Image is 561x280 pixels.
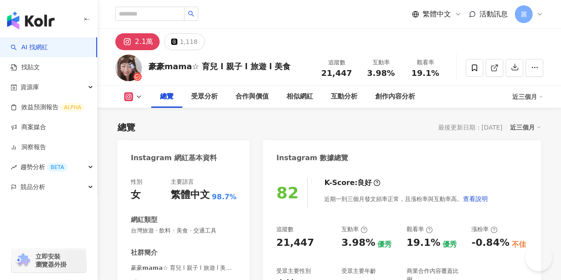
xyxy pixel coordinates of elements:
div: Instagram 網紅基本資料 [131,153,217,163]
div: 相似網紅 [286,91,313,102]
a: 商案媒合 [11,123,46,132]
span: rise [11,164,17,170]
div: 合作與價值 [235,91,269,102]
span: 趨勢分析 [20,157,67,177]
div: 3.98% [341,236,375,250]
div: 觀看率 [407,225,433,233]
div: 總覽 [160,91,173,102]
div: 豪豪𝗺𝗮𝗺𝗮☆ 育兒 l 親子 l 旅遊 l 美食 [149,61,290,72]
a: 效益預測報告ALPHA [11,103,85,112]
div: 互動分析 [331,91,357,102]
a: 找貼文 [11,63,40,72]
div: 受眾主要年齡 [341,267,376,275]
div: 近三個月 [512,90,543,104]
span: 查看說明 [463,195,488,202]
div: 1,118 [180,35,197,48]
div: 主要語言 [171,178,194,186]
div: 82 [276,184,298,202]
div: 創作內容分析 [375,91,415,102]
div: 最後更新日期：[DATE] [438,124,502,131]
button: 1,118 [164,33,204,50]
span: 19.1% [412,69,439,78]
span: search [188,11,194,17]
span: 立即安裝 瀏覽器外掛 [35,252,67,268]
div: 19.1% [407,236,440,250]
span: 21,447 [321,68,352,78]
button: 查看說明 [463,190,488,208]
div: 受眾分析 [191,91,218,102]
iframe: Help Scout Beacon - Open [526,245,552,271]
span: 3.98% [367,69,395,78]
div: 近期一到三個月發文頻率正常，且漲粉率與互動率高。 [324,190,488,208]
div: K-Score : [324,178,381,188]
span: 競品分析 [20,177,45,197]
div: 優秀 [377,240,392,249]
div: 良好 [357,178,372,188]
div: 優秀 [443,240,457,249]
div: 追蹤數 [276,225,294,233]
div: 網紅類型 [131,215,157,225]
div: 近三個月 [510,122,541,133]
span: 台灣旅遊 · 飲料 · 美食 · 交通工具 [131,227,236,235]
div: 社群簡介 [131,248,157,257]
span: 麗 [521,9,527,19]
div: Instagram 數據總覽 [276,153,348,163]
div: 漲粉率 [471,225,498,233]
div: 受眾主要性別 [276,267,311,275]
button: 2.1萬 [115,33,160,50]
span: 豪豪𝗺𝗮𝗺𝗮☆ 育兒 l 親子 l 旅遊 l 美食 | babyhao628 [131,264,236,272]
div: 互動率 [364,58,398,67]
img: KOL Avatar [115,55,142,81]
span: 繁體中文 [423,9,451,19]
span: 資源庫 [20,77,39,97]
span: 98.7% [212,192,237,202]
div: 性別 [131,178,142,186]
div: 不佳 [512,240,526,249]
div: 繁體中文 [171,188,210,202]
img: chrome extension [14,253,31,268]
div: 總覽 [118,121,135,134]
a: searchAI 找網紅 [11,43,48,52]
span: 活動訊息 [479,10,508,18]
div: 21,447 [276,236,314,250]
div: 互動率 [341,225,368,233]
div: 女 [131,188,141,202]
div: -0.84% [471,236,509,250]
img: logo [7,12,55,29]
a: 洞察報告 [11,143,46,152]
a: chrome extension立即安裝 瀏覽器外掛 [12,248,86,272]
div: 觀看率 [408,58,442,67]
div: BETA [47,163,67,172]
div: 追蹤數 [320,58,353,67]
div: 2.1萬 [135,35,153,48]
